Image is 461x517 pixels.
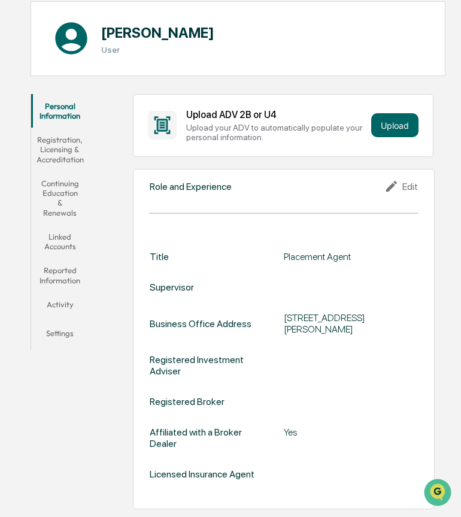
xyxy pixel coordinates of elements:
[84,202,145,211] a: Powered byPylon
[31,54,198,66] input: Clear
[31,321,89,350] button: Settings
[186,109,366,120] div: Upload ADV 2B or U4
[7,146,82,167] a: 🖐️Preclearance
[31,258,89,292] button: Reported Information
[101,24,214,41] h1: [PERSON_NAME]
[31,292,89,321] button: Activity
[87,152,96,161] div: 🗄️
[284,312,418,335] div: [STREET_ADDRESS][PERSON_NAME]
[150,354,270,377] div: Registered Investment Adviser
[284,427,418,438] div: Yes
[284,251,418,262] div: Placement Agent
[12,174,22,184] div: 🔎
[12,152,22,161] div: 🖐️
[99,150,148,162] span: Attestations
[119,202,145,211] span: Pylon
[371,113,418,137] button: Upload
[31,94,89,128] button: Personal Information
[31,171,89,225] button: Continuing Education & Renewals
[384,179,418,194] div: Edit
[41,103,151,113] div: We're available if you need us!
[7,168,80,190] a: 🔎Data Lookup
[150,312,251,335] div: Business Office Address
[204,95,218,109] button: Start new chat
[24,150,77,162] span: Preclearance
[423,477,455,510] iframe: Open customer support
[150,468,254,480] div: Licensed Insurance Agent
[186,123,366,142] div: Upload your ADV to automatically populate your personal information.
[12,91,34,113] img: 1746055101610-c473b297-6a78-478c-a979-82029cc54cd1
[31,225,89,259] button: Linked Accounts
[150,282,194,293] div: Supervisor
[12,25,218,44] p: How can we help?
[150,396,225,407] div: Registered Broker
[150,251,169,262] div: Title
[82,146,153,167] a: 🗄️Attestations
[150,427,270,449] div: Affiliated with a Broker Dealer
[31,128,89,171] button: Registration, Licensing & Accreditation
[150,181,232,192] div: Role and Experience
[31,94,89,350] div: secondary tabs example
[41,91,196,103] div: Start new chat
[101,45,214,55] h3: User
[24,173,75,185] span: Data Lookup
